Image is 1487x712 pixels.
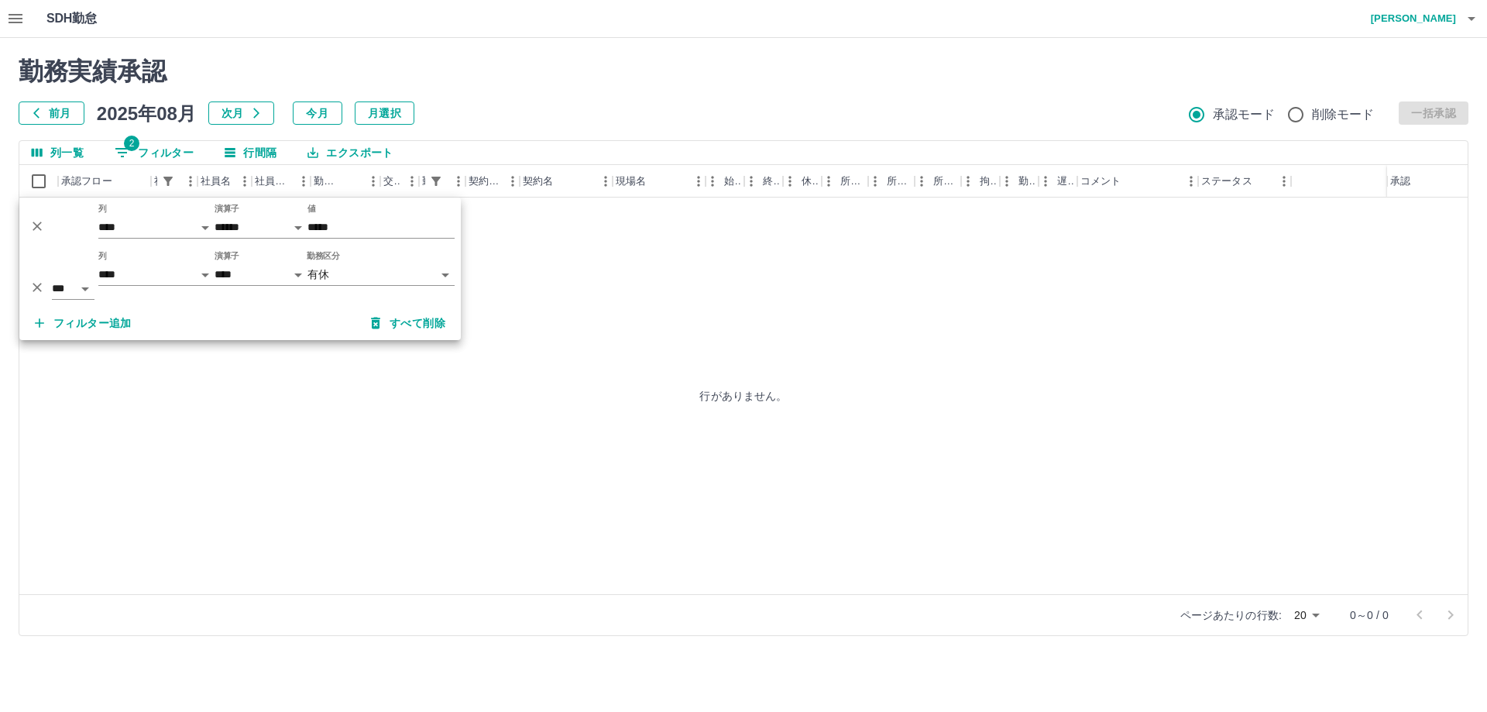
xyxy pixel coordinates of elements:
[295,141,405,164] button: エクスポート
[19,57,1468,86] h2: 勤務実績承認
[255,165,292,198] div: 社員区分
[1198,165,1291,198] div: ステータス
[19,198,1468,594] div: 行がありません。
[687,170,710,193] button: メニュー
[802,165,819,198] div: 休憩
[822,165,868,198] div: 所定開始
[744,165,783,198] div: 終業
[292,170,315,193] button: メニュー
[763,165,780,198] div: 終業
[340,170,362,192] button: ソート
[419,165,465,198] div: 勤務区分
[212,141,289,164] button: 行間隔
[1057,165,1074,198] div: 遅刻等
[307,250,339,262] label: 勤務区分
[19,141,96,164] button: 列選択
[783,165,822,198] div: 休憩
[613,165,706,198] div: 現場名
[355,101,414,125] button: 月選択
[887,165,912,198] div: 所定終業
[58,165,151,198] div: 承認フロー
[215,203,239,215] label: 演算子
[1390,165,1410,198] div: 承認
[201,165,231,198] div: 社員名
[157,170,179,192] div: 1件のフィルターを適用中
[314,165,340,198] div: 勤務日
[233,170,256,193] button: メニュー
[151,165,197,198] div: 社員番号
[523,165,553,198] div: 契約名
[179,170,202,193] button: メニュー
[102,141,206,164] button: フィルター表示
[465,165,520,198] div: 契約コード
[594,170,617,193] button: メニュー
[252,165,311,198] div: 社員区分
[1272,170,1296,193] button: メニュー
[868,165,915,198] div: 所定終業
[425,170,447,192] button: フィルター表示
[840,165,865,198] div: 所定開始
[383,165,400,198] div: 交通費
[1180,607,1282,623] p: ページあたりの行数:
[1201,165,1252,198] div: ステータス
[362,170,385,193] button: メニュー
[26,276,49,299] button: 削除
[98,203,107,215] label: 列
[293,101,342,125] button: 今月
[1288,604,1325,627] div: 20
[307,263,455,286] div: 有休
[1018,165,1035,198] div: 勤務
[933,165,958,198] div: 所定休憩
[1350,607,1389,623] p: 0～0 / 0
[1180,170,1203,193] button: メニュー
[1000,165,1039,198] div: 勤務
[311,165,380,198] div: 勤務日
[26,215,49,238] button: 削除
[469,165,501,198] div: 契約コード
[447,170,470,193] button: メニュー
[616,165,646,198] div: 現場名
[124,136,139,151] span: 2
[400,170,424,193] button: メニュー
[425,170,447,192] div: 1件のフィルターを適用中
[307,203,316,215] label: 値
[359,309,458,337] button: すべて削除
[215,250,239,262] label: 演算子
[501,170,524,193] button: メニュー
[1080,165,1121,198] div: コメント
[61,165,112,198] div: 承認フロー
[97,101,196,125] h5: 2025年08月
[157,170,179,192] button: フィルター表示
[52,277,94,300] select: 論理演算子
[98,250,107,262] label: 列
[724,165,741,198] div: 始業
[19,101,84,125] button: 前月
[22,309,144,337] button: フィルター追加
[1039,165,1077,198] div: 遅刻等
[380,165,419,198] div: 交通費
[197,165,252,198] div: 社員名
[961,165,1000,198] div: 拘束
[706,165,744,198] div: 始業
[208,101,274,125] button: 次月
[1387,165,1468,198] div: 承認
[915,165,961,198] div: 所定休憩
[520,165,613,198] div: 契約名
[1213,105,1276,124] span: 承認モード
[1077,165,1198,198] div: コメント
[980,165,997,198] div: 拘束
[1312,105,1375,124] span: 削除モード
